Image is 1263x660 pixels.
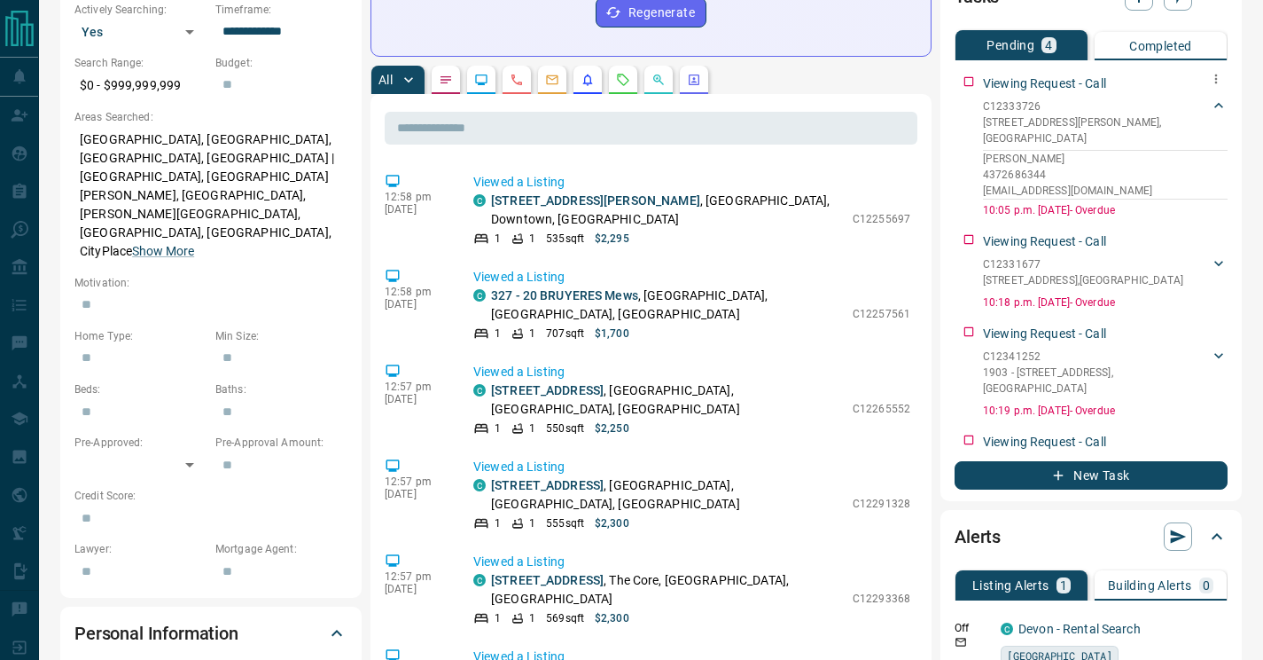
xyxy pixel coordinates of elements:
svg: Email [955,636,967,648]
p: [EMAIL_ADDRESS][DOMAIN_NAME] [983,183,1228,199]
p: C12291328 [853,496,910,512]
p: , [GEOGRAPHIC_DATA], [GEOGRAPHIC_DATA], [GEOGRAPHIC_DATA] [491,381,844,419]
p: 569 sqft [546,610,584,626]
p: [GEOGRAPHIC_DATA], [GEOGRAPHIC_DATA], [GEOGRAPHIC_DATA], [GEOGRAPHIC_DATA] | [GEOGRAPHIC_DATA], [... [74,125,347,266]
p: , [GEOGRAPHIC_DATA], Downtown, [GEOGRAPHIC_DATA] [491,192,844,229]
a: [STREET_ADDRESS][PERSON_NAME] [491,193,700,208]
p: 1 [495,231,501,247]
p: Min Size: [215,328,347,344]
p: Beds: [74,381,207,397]
p: Mortgage Agent: [215,541,347,557]
p: , [GEOGRAPHIC_DATA], [GEOGRAPHIC_DATA], [GEOGRAPHIC_DATA] [491,476,844,514]
p: [DATE] [385,583,447,595]
svg: Emails [545,73,559,87]
p: Viewed a Listing [473,363,910,381]
div: C123412521903 - [STREET_ADDRESS],[GEOGRAPHIC_DATA] [983,345,1228,400]
p: Pre-Approval Amount: [215,435,347,451]
p: Viewed a Listing [473,268,910,287]
p: 1903 - [STREET_ADDRESS] , [GEOGRAPHIC_DATA] [983,365,1210,397]
p: 10:19 p.m. [DATE] - Overdue [983,403,1228,419]
svg: Opportunities [651,73,666,87]
p: C12341252 [983,349,1210,365]
div: C12331677[STREET_ADDRESS],[GEOGRAPHIC_DATA] [983,253,1228,292]
p: $2,300 [595,610,629,626]
p: , The Core, [GEOGRAPHIC_DATA], [GEOGRAPHIC_DATA] [491,571,844,609]
p: C12333726 [983,98,1210,114]
svg: Listing Alerts [581,73,595,87]
p: Viewed a Listing [473,553,910,571]
p: Pre-Approved: [74,435,207,451]
div: Alerts [955,515,1228,558]
p: [DATE] [385,393,447,405]
p: 10:05 p.m. [DATE] - Overdue [983,202,1228,218]
p: 12:58 pm [385,286,447,298]
p: [PERSON_NAME] [983,151,1228,167]
div: Personal Information [74,612,347,655]
p: [DATE] [385,203,447,216]
p: , [GEOGRAPHIC_DATA], [GEOGRAPHIC_DATA], [GEOGRAPHIC_DATA] [491,287,844,324]
p: Lawyer: [74,541,207,557]
p: [DATE] [385,488,447,500]
div: condos.ca [473,479,486,491]
p: 12:57 pm [385,570,447,583]
p: 4 [1045,39,1052,51]
p: 1 [529,231,535,247]
div: condos.ca [1001,623,1013,635]
p: C12265552 [853,401,910,417]
p: $0 - $999,999,999 [74,71,207,100]
p: C12331677 [983,256,1183,272]
p: Viewing Request - Call [983,232,1106,251]
p: Search Range: [74,55,207,71]
p: Credit Score: [74,488,347,504]
a: Devon - Rental Search [1018,622,1141,636]
p: Listing Alerts [972,579,1049,592]
p: $2,295 [595,231,629,247]
p: [STREET_ADDRESS][PERSON_NAME] , [GEOGRAPHIC_DATA] [983,114,1210,146]
div: Yes [74,18,207,46]
p: [STREET_ADDRESS] , [GEOGRAPHIC_DATA] [983,272,1183,288]
p: C12257561 [853,306,910,322]
p: 4372686344 [983,167,1228,183]
p: 535 sqft [546,231,584,247]
p: Pending [986,39,1034,51]
p: 555 sqft [546,515,584,531]
p: 1 [495,326,501,342]
p: 1 [529,515,535,531]
p: C12255697 [853,211,910,227]
button: New Task [955,461,1228,490]
p: Off [955,620,990,636]
p: 1 [1060,579,1067,592]
p: All [378,74,393,86]
p: Viewed a Listing [473,173,910,192]
div: C12333726[STREET_ADDRESS][PERSON_NAME],[GEOGRAPHIC_DATA] [983,95,1228,150]
p: Viewing Request - Call [983,325,1106,343]
p: 1 [529,420,535,436]
svg: Calls [510,73,524,87]
button: Show More [132,242,194,261]
p: 1 [529,610,535,626]
p: 1 [495,515,501,531]
a: [STREET_ADDRESS] [491,383,604,397]
h2: Personal Information [74,619,238,648]
svg: Agent Actions [687,73,701,87]
div: condos.ca [473,574,486,586]
p: 12:58 pm [385,191,447,203]
p: 12:57 pm [385,475,447,488]
p: 1 [495,610,501,626]
p: Baths: [215,381,347,397]
p: Areas Searched: [74,109,347,125]
p: 12:57 pm [385,381,447,393]
p: Viewing Request - Call [983,75,1106,93]
p: 0 [1203,579,1210,592]
p: 707 sqft [546,326,584,342]
h2: Alerts [955,522,1001,551]
p: C12293368 [853,591,910,607]
p: Home Type: [74,328,207,344]
p: $2,300 [595,515,629,531]
p: Viewing Request - Call [983,433,1106,452]
p: Viewed a Listing [473,458,910,476]
svg: Notes [439,73,453,87]
a: 327 - 20 BRUYERES Mews [491,288,638,302]
a: [STREET_ADDRESS] [491,478,604,492]
p: 1 [529,326,535,342]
